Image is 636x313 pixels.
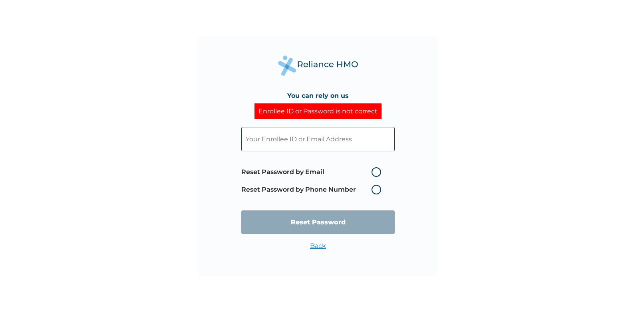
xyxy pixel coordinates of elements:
a: Back [310,242,326,250]
input: Reset Password [241,210,395,234]
input: Your Enrollee ID or Email Address [241,127,395,151]
label: Reset Password by Phone Number [241,185,385,194]
span: Password reset method [241,163,385,198]
img: Reliance Health's Logo [278,55,358,76]
h4: You can rely on us [287,92,349,99]
label: Reset Password by Email [241,167,385,177]
div: Enrollee ID or Password is not correct [254,103,382,119]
